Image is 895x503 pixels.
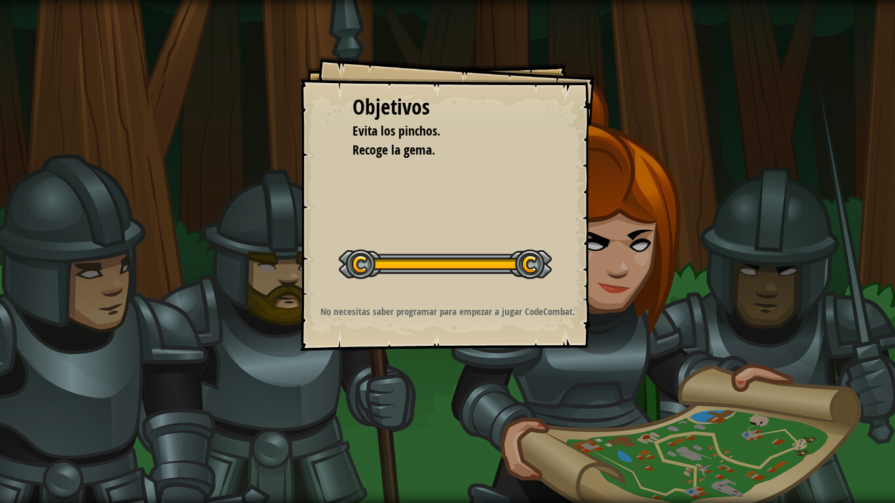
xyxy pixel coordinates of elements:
span: Evita los pinchos. [352,122,440,140]
li: Recoge la gema. [336,141,539,160]
span: Recoge la gema. [352,141,435,158]
li: Evita los pinchos. [336,122,539,141]
div: Objetivos [352,92,543,122]
p: No necesitas saber programar para empezar a jugar CodeCombat. [316,305,579,318]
